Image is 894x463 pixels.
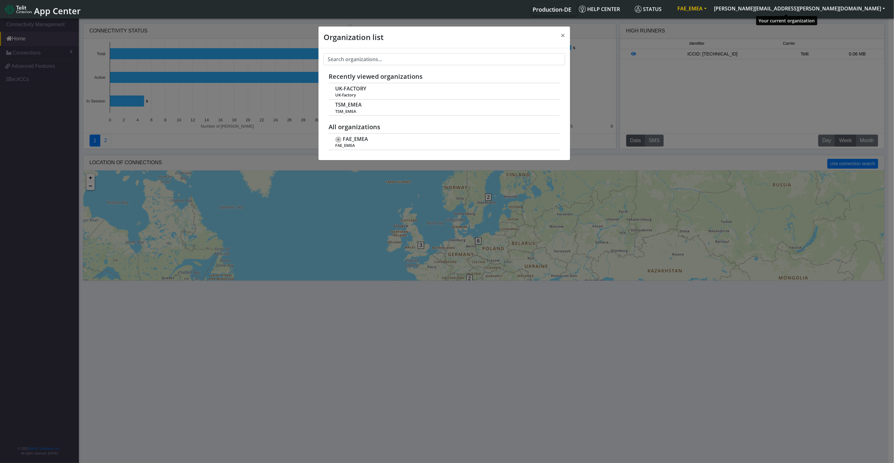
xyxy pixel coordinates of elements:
[756,16,817,25] div: Your current organization
[533,6,572,13] span: Production-DE
[335,109,553,114] span: TSM_EMEA
[710,3,889,14] button: [PERSON_NAME][EMAIL_ADDRESS][PERSON_NAME][DOMAIN_NAME]
[635,6,642,13] img: status.svg
[329,123,560,131] h5: All organizations
[335,136,342,143] span: +
[576,3,632,15] a: Help center
[579,6,620,13] span: Help center
[674,3,710,14] button: FAE_EMEA
[34,5,81,17] span: App Center
[335,86,366,92] span: UK-FACTORY
[343,136,368,142] span: FAE_EMEA
[335,143,553,148] span: FAE_EMEA
[5,3,80,16] a: App Center
[329,73,560,80] h5: Recently viewed organizations
[632,3,674,15] a: Status
[335,102,362,108] span: TSM_EMEA
[635,6,662,13] span: Status
[324,32,383,43] h4: Organization list
[532,3,571,15] a: Your current platform instance
[335,93,553,97] span: UK-factory
[579,6,586,13] img: knowledge.svg
[324,53,565,65] input: Search organizations...
[561,30,565,40] span: ×
[5,4,32,14] img: logo-telit-cinterion-gw-new.png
